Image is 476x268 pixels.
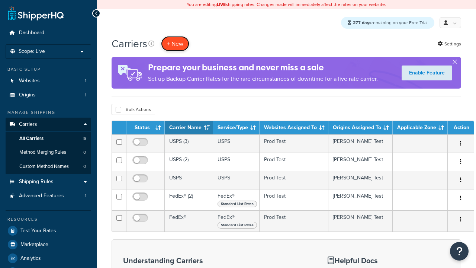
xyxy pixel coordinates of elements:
[6,189,91,203] a: Advanced Features 1
[260,189,328,210] td: Prod Test
[165,121,213,134] th: Carrier Name: activate to sort column ascending
[112,36,147,51] h1: Carriers
[6,118,91,131] a: Carriers
[123,256,309,265] h3: Understanding Carriers
[218,222,257,229] span: Standard List Rates
[213,134,260,153] td: USPS
[6,109,91,116] div: Manage Shipping
[6,238,91,251] a: Marketplace
[165,189,213,210] td: FedEx® (2)
[6,216,91,223] div: Resources
[19,30,44,36] span: Dashboard
[6,132,91,146] li: All Carriers
[353,19,372,26] strong: 277 days
[328,121,393,134] th: Origins Assigned To: activate to sort column ascending
[85,92,86,98] span: 1
[6,66,91,73] div: Basic Setup
[19,163,69,170] span: Custom Method Names
[438,39,461,49] a: Settings
[6,146,91,159] li: Method Merging Rules
[19,48,45,55] span: Scope: Live
[328,153,393,171] td: [PERSON_NAME] Test
[260,171,328,189] td: Prod Test
[19,135,44,142] span: All Carriers
[165,210,213,232] td: FedEx®
[148,74,378,84] p: Set up Backup Carrier Rates for the rare circumstances of downtime for a live rate carrier.
[328,134,393,153] td: [PERSON_NAME] Test
[6,118,91,174] li: Carriers
[165,134,213,153] td: USPS (3)
[6,160,91,173] li: Custom Method Names
[165,153,213,171] td: USPS (2)
[6,252,91,265] a: Analytics
[20,242,48,248] span: Marketplace
[6,26,91,40] a: Dashboard
[6,132,91,146] a: All Carriers 5
[6,88,91,102] li: Origins
[85,78,86,84] span: 1
[402,66,452,80] a: Enable Feature
[328,256,425,265] h3: Helpful Docs
[85,193,86,199] span: 1
[450,242,469,261] button: Open Resource Center
[393,121,448,134] th: Applicable Zone: activate to sort column ascending
[213,171,260,189] td: USPS
[8,6,64,20] a: ShipperHQ Home
[112,57,148,89] img: ad-rules-rateshop-fe6ec290ccb7230408bd80ed9643f0289d75e0ffd9eb532fc0e269fcd187b520.png
[20,228,56,234] span: Test Your Rates
[161,36,189,51] button: + New
[6,74,91,88] a: Websites 1
[83,149,86,156] span: 0
[328,210,393,232] td: [PERSON_NAME] Test
[6,175,91,189] a: Shipping Rules
[83,135,86,142] span: 5
[165,171,213,189] td: USPS
[260,153,328,171] td: Prod Test
[213,189,260,210] td: FedEx®
[6,160,91,173] a: Custom Method Names 0
[217,1,226,8] b: LIVE
[6,146,91,159] a: Method Merging Rules 0
[218,201,257,207] span: Standard List Rates
[6,88,91,102] a: Origins 1
[260,134,328,153] td: Prod Test
[20,255,41,262] span: Analytics
[83,163,86,170] span: 0
[341,17,434,29] div: remaining on your Free Trial
[19,193,64,199] span: Advanced Features
[213,121,260,134] th: Service/Type: activate to sort column ascending
[448,121,474,134] th: Action
[112,104,155,115] button: Bulk Actions
[19,149,66,156] span: Method Merging Rules
[213,153,260,171] td: USPS
[260,210,328,232] td: Prod Test
[6,224,91,237] a: Test Your Rates
[213,210,260,232] td: FedEx®
[19,121,37,128] span: Carriers
[148,61,378,74] h4: Prepare your business and never miss a sale
[6,74,91,88] li: Websites
[19,78,40,84] span: Websites
[19,179,54,185] span: Shipping Rules
[19,92,36,98] span: Origins
[6,189,91,203] li: Advanced Features
[328,171,393,189] td: [PERSON_NAME] Test
[328,189,393,210] td: [PERSON_NAME] Test
[126,121,165,134] th: Status: activate to sort column ascending
[260,121,328,134] th: Websites Assigned To: activate to sort column ascending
